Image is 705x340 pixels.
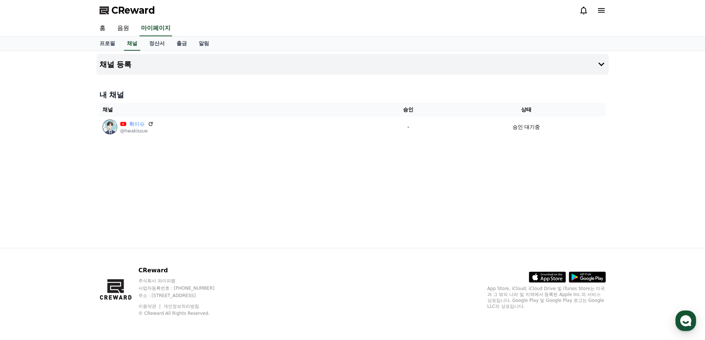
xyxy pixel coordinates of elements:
[100,103,370,117] th: 채널
[140,21,172,36] a: 마이페이지
[138,293,229,299] p: 주소 : [STREET_ADDRESS]
[100,60,132,68] h4: 채널 등록
[370,103,447,117] th: 승인
[143,37,171,51] a: 정산서
[138,278,229,284] p: 주식회사 와이피랩
[100,90,606,100] h4: 내 채널
[164,304,199,309] a: 개인정보처리방침
[193,37,215,51] a: 알림
[97,54,609,75] button: 채널 등록
[138,266,229,275] p: CReward
[120,128,154,134] p: @hwakissue
[171,37,193,51] a: 출금
[138,285,229,291] p: 사업자등록번호 : [PHONE_NUMBER]
[447,103,606,117] th: 상태
[111,4,155,16] span: CReward
[487,286,606,309] p: App Store, iCloud, iCloud Drive 및 iTunes Store는 미국과 그 밖의 나라 및 지역에서 등록된 Apple Inc.의 서비스 상표입니다. Goo...
[103,119,117,134] img: 확이슈
[94,21,111,36] a: 홈
[129,120,145,128] a: 확이슈
[373,123,444,131] p: -
[138,304,162,309] a: 이용약관
[138,310,229,316] p: © CReward All Rights Reserved.
[124,37,140,51] a: 채널
[100,4,155,16] a: CReward
[111,21,135,36] a: 음원
[94,37,121,51] a: 프로필
[513,123,540,131] p: 승인 대기중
